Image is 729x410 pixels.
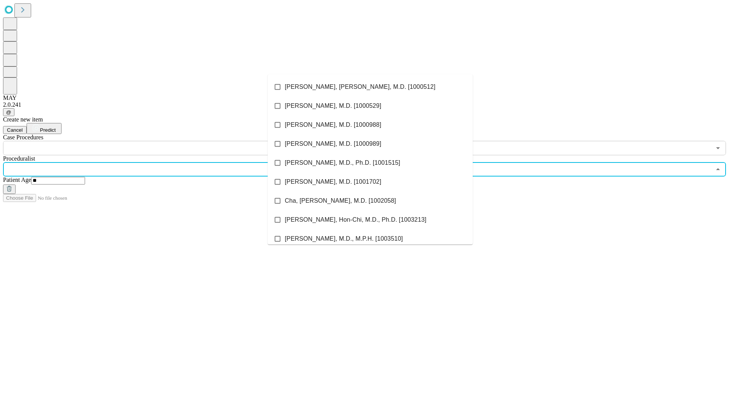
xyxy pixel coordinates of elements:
[3,126,27,134] button: Cancel
[27,123,62,134] button: Predict
[285,120,381,129] span: [PERSON_NAME], M.D. [1000988]
[285,177,381,186] span: [PERSON_NAME], M.D. [1001702]
[3,177,31,183] span: Patient Age
[285,139,381,148] span: [PERSON_NAME], M.D. [1000989]
[3,101,726,108] div: 2.0.241
[6,109,11,115] span: @
[40,127,55,133] span: Predict
[3,108,14,116] button: @
[3,95,726,101] div: MAY
[3,155,35,162] span: Proceduralist
[285,215,426,224] span: [PERSON_NAME], Hon-Chi, M.D., Ph.D. [1003213]
[285,158,400,167] span: [PERSON_NAME], M.D., Ph.D. [1001515]
[7,127,23,133] span: Cancel
[285,82,436,91] span: [PERSON_NAME], [PERSON_NAME], M.D. [1000512]
[285,196,396,205] span: Cha, [PERSON_NAME], M.D. [1002058]
[3,134,43,140] span: Scheduled Procedure
[285,101,381,110] span: [PERSON_NAME], M.D. [1000529]
[3,116,43,123] span: Create new item
[713,164,723,175] button: Close
[713,143,723,153] button: Open
[285,234,403,243] span: [PERSON_NAME], M.D., M.P.H. [1003510]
